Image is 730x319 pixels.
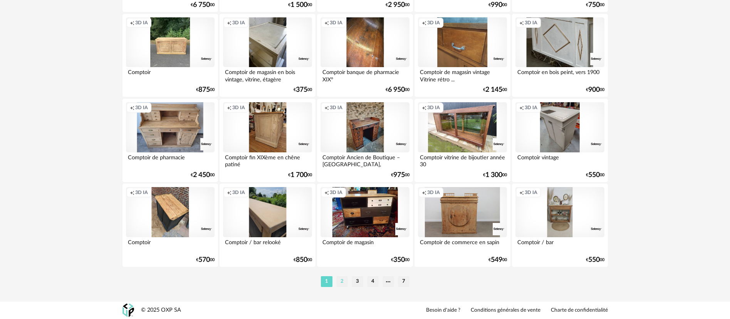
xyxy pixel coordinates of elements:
[471,307,540,314] a: Conditions générales de vente
[317,14,413,97] a: Creation icon 3D IA Comptoir banque de pharmacie XIX° €6 95000
[586,172,604,178] div: € 00
[227,20,232,26] span: Creation icon
[519,105,524,111] span: Creation icon
[290,172,307,178] span: 1 700
[586,257,604,263] div: € 00
[588,257,600,263] span: 550
[220,14,315,97] a: Creation icon 3D IA Comptoir de magasin en bois vintage, vitrine, étagère €37500
[393,172,405,178] span: 975
[223,237,312,253] div: Comptoir / bar relooké
[123,99,218,182] a: Creation icon 3D IA Comptoir de pharmacie €2 45000
[418,237,507,253] div: Comptoir de commerce en sapin
[525,105,537,111] span: 3D IA
[398,276,409,287] li: 7
[415,184,510,267] a: Creation icon 3D IA Comptoir de commerce en sapin €54900
[512,99,607,182] a: Creation icon 3D IA Comptoir vintage €55000
[191,2,215,8] div: € 00
[135,105,148,111] span: 3D IA
[126,67,215,83] div: Comptoir
[330,189,342,196] span: 3D IA
[388,87,405,93] span: 6 950
[198,87,210,93] span: 875
[393,257,405,263] span: 350
[525,189,537,196] span: 3D IA
[415,99,510,182] a: Creation icon 3D IA Comptoir vitrine de bijoutier année 30 €1 30000
[427,189,440,196] span: 3D IA
[388,2,405,8] span: 2 950
[491,2,502,8] span: 990
[290,2,307,8] span: 1 500
[485,172,502,178] span: 1 300
[196,87,215,93] div: € 00
[317,184,413,267] a: Creation icon 3D IA Comptoir de magasin €35000
[367,276,379,287] li: 4
[422,20,426,26] span: Creation icon
[519,189,524,196] span: Creation icon
[126,152,215,168] div: Comptoir de pharmacie
[227,105,232,111] span: Creation icon
[418,152,507,168] div: Comptoir vitrine de bijoutier année 30
[223,67,312,83] div: Comptoir de magasin en bois vintage, vitrine, étagère
[220,184,315,267] a: Creation icon 3D IA Comptoir / bar relooké €85000
[123,184,218,267] a: Creation icon 3D IA Comptoir €57000
[130,189,134,196] span: Creation icon
[321,237,409,253] div: Comptoir de magasin
[488,257,507,263] div: € 00
[126,237,215,253] div: Comptoir
[317,99,413,182] a: Creation icon 3D IA Comptoir Ancien de Boutique – [GEOGRAPHIC_DATA], 1900/1920 €97500
[330,20,342,26] span: 3D IA
[294,257,312,263] div: € 00
[296,257,307,263] span: 850
[515,237,604,253] div: Comptoir / bar
[551,307,608,314] a: Charte de confidentialité
[130,105,134,111] span: Creation icon
[191,172,215,178] div: € 00
[198,257,210,263] span: 570
[232,189,245,196] span: 3D IA
[321,152,409,168] div: Comptoir Ancien de Boutique – [GEOGRAPHIC_DATA], 1900/1920
[294,87,312,93] div: € 00
[588,2,600,8] span: 750
[330,105,342,111] span: 3D IA
[123,304,134,317] img: OXP
[515,67,604,83] div: Comptoir en bois peint, vers 1900
[220,99,315,182] a: Creation icon 3D IA Comptoir fin XIXème en chêne patiné €1 70000
[324,105,329,111] span: Creation icon
[135,189,148,196] span: 3D IA
[352,276,363,287] li: 3
[588,172,600,178] span: 550
[321,67,409,83] div: Comptoir banque de pharmacie XIX°
[519,20,524,26] span: Creation icon
[391,257,409,263] div: € 00
[227,189,232,196] span: Creation icon
[288,2,312,8] div: € 00
[515,152,604,168] div: Comptoir vintage
[586,87,604,93] div: € 00
[483,87,507,93] div: € 00
[488,2,507,8] div: € 00
[196,257,215,263] div: € 00
[512,14,607,97] a: Creation icon 3D IA Comptoir en bois peint, vers 1900 €90000
[491,257,502,263] span: 549
[141,307,181,314] div: © 2025 OXP SA
[426,307,460,314] a: Besoin d'aide ?
[427,20,440,26] span: 3D IA
[135,20,148,26] span: 3D IA
[422,189,426,196] span: Creation icon
[223,152,312,168] div: Comptoir fin XIXème en chêne patiné
[193,2,210,8] span: 6 750
[386,2,409,8] div: € 00
[324,189,329,196] span: Creation icon
[321,276,332,287] li: 1
[485,87,502,93] span: 2 145
[525,20,537,26] span: 3D IA
[324,20,329,26] span: Creation icon
[427,105,440,111] span: 3D IA
[418,67,507,83] div: Comptoir de magasin vintage Vitrine rétro ...
[130,20,134,26] span: Creation icon
[483,172,507,178] div: € 00
[232,105,245,111] span: 3D IA
[193,172,210,178] span: 2 450
[512,184,607,267] a: Creation icon 3D IA Comptoir / bar €55000
[588,87,600,93] span: 900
